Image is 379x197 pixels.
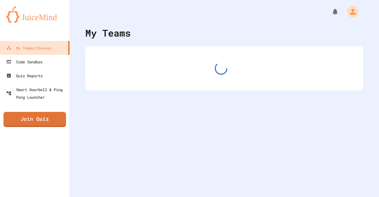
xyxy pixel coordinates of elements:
div: My Teams [85,26,131,40]
iframe: chat widget [352,172,373,191]
iframe: chat widget [327,144,373,171]
div: My Teams/Classes [6,44,51,52]
div: Code Sandbox [6,58,43,66]
div: Smart Doorbell & Ping Pong Launcher [6,86,67,101]
img: logo-orange.svg [6,6,63,23]
div: Quiz Reports [6,72,43,79]
a: Join Quiz [3,112,66,127]
div: My Notifications [320,6,340,17]
div: My Account [340,4,360,19]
